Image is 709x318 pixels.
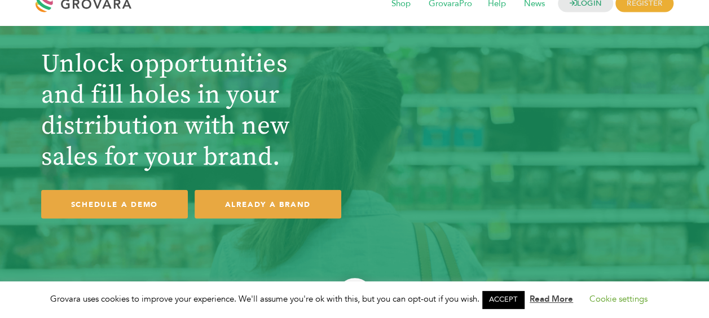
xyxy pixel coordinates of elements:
a: SCHEDULE A DEMO [41,190,188,219]
a: Cookie settings [589,293,648,304]
span: Grovara uses cookies to improve your experience. We'll assume you're ok with this, but you can op... [50,293,659,304]
a: ALREADY A BRAND [195,190,341,219]
a: ACCEPT [482,291,524,308]
a: Read More [530,293,573,304]
h1: Unlock opportunities and fill holes in your distribution with new sales for your brand. [41,49,349,173]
